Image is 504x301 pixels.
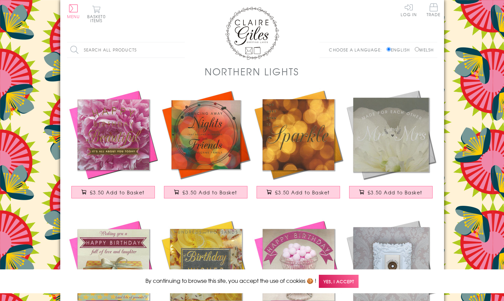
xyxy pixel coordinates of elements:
[205,65,299,78] h1: Northern Lights
[349,186,433,198] button: £3.50 Add to Basket
[160,88,252,205] a: Birthday Card, Coloured Lights, Embossed and Foiled text £3.50 Add to Basket
[415,47,419,51] input: Welsh
[67,88,160,205] a: Birthday Card, Pink Peonie, Happy Birthday Beautiful, Embossed and Foiled text £3.50 Add to Basket
[225,7,279,60] img: Claire Giles Greetings Cards
[415,47,434,53] label: Welsh
[427,3,441,18] a: Trade
[427,3,441,16] span: Trade
[160,88,252,181] img: Birthday Card, Coloured Lights, Embossed and Foiled text
[329,47,385,53] p: Choose a language:
[164,186,247,198] button: £3.50 Add to Basket
[319,275,359,288] span: Yes, I accept
[90,189,145,196] span: £3.50 Add to Basket
[401,3,417,16] a: Log In
[67,88,160,181] img: Birthday Card, Pink Peonie, Happy Birthday Beautiful, Embossed and Foiled text
[67,13,80,20] span: Menu
[387,47,413,53] label: English
[182,189,237,196] span: £3.50 Add to Basket
[345,88,437,181] img: Wedding Card, White Peonie, Mr and Mrs , Embossed and Foiled text
[67,4,80,18] button: Menu
[90,13,106,24] span: 0 items
[67,42,185,58] input: Search all products
[345,88,437,205] a: Wedding Card, White Peonie, Mr and Mrs , Embossed and Foiled text £3.50 Add to Basket
[252,88,345,181] img: Birthday Card, Golden Lights, You were Born To Sparkle, Embossed and Foiled text
[275,189,330,196] span: £3.50 Add to Basket
[368,189,423,196] span: £3.50 Add to Basket
[71,186,155,198] button: £3.50 Add to Basket
[252,88,345,205] a: Birthday Card, Golden Lights, You were Born To Sparkle, Embossed and Foiled text £3.50 Add to Basket
[387,47,391,51] input: English
[178,42,185,58] input: Search
[87,5,106,23] button: Basket0 items
[257,186,340,198] button: £3.50 Add to Basket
